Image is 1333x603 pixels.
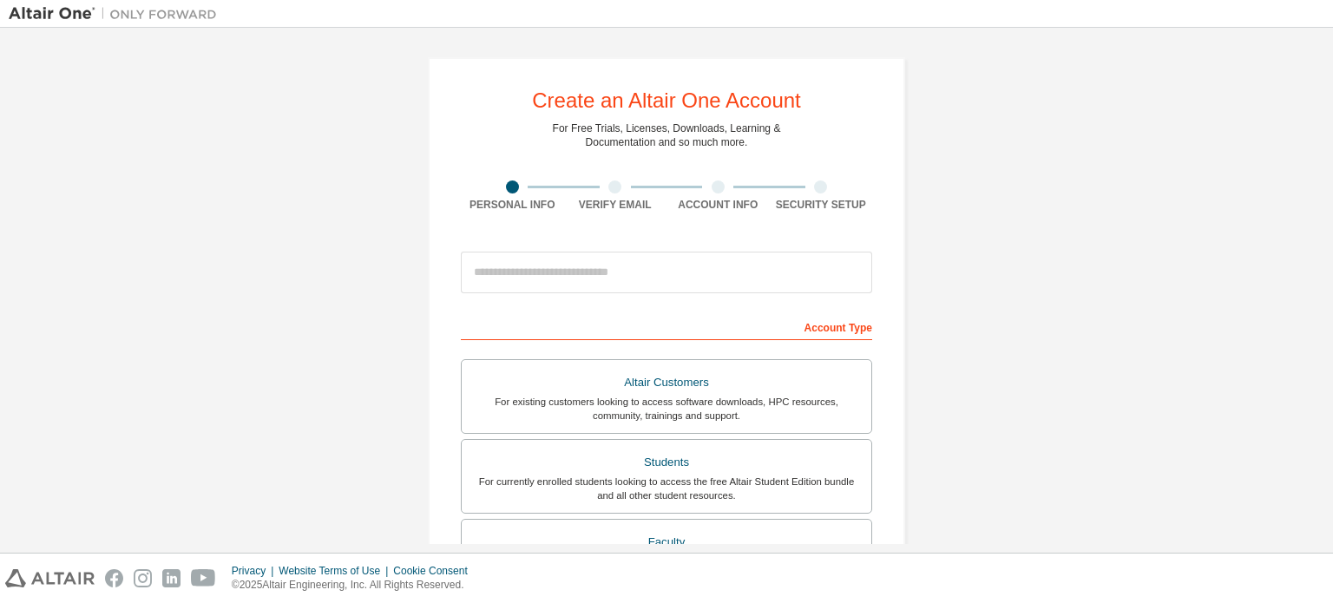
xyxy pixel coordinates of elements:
div: Website Terms of Use [279,564,393,578]
img: Altair One [9,5,226,23]
div: Altair Customers [472,370,861,395]
div: Verify Email [564,198,667,212]
div: Faculty [472,530,861,554]
div: For currently enrolled students looking to access the free Altair Student Edition bundle and all ... [472,475,861,502]
img: altair_logo.svg [5,569,95,587]
div: Security Setup [770,198,873,212]
img: facebook.svg [105,569,123,587]
img: youtube.svg [191,569,216,587]
img: linkedin.svg [162,569,181,587]
div: Account Type [461,312,872,340]
div: Cookie Consent [393,564,477,578]
div: Privacy [232,564,279,578]
div: Account Info [666,198,770,212]
div: Create an Altair One Account [532,90,801,111]
div: For existing customers looking to access software downloads, HPC resources, community, trainings ... [472,395,861,423]
div: Students [472,450,861,475]
img: instagram.svg [134,569,152,587]
div: Personal Info [461,198,564,212]
div: For Free Trials, Licenses, Downloads, Learning & Documentation and so much more. [553,121,781,149]
p: © 2025 Altair Engineering, Inc. All Rights Reserved. [232,578,478,593]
